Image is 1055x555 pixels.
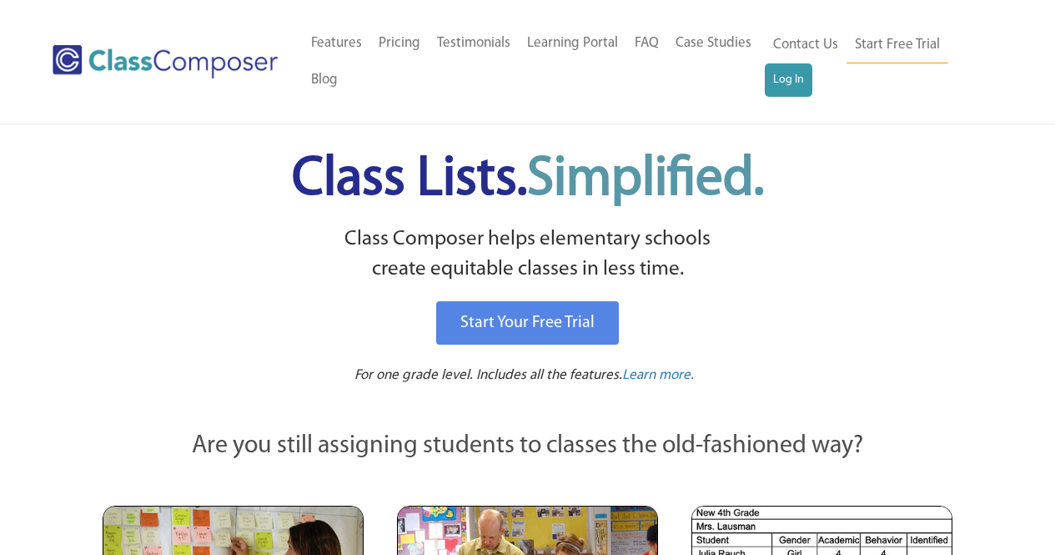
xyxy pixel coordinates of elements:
[303,62,346,98] a: Blog
[765,27,847,63] a: Contact Us
[626,25,667,62] a: FAQ
[622,368,694,382] span: Learn more.
[460,315,595,331] span: Start Your Free Trial
[519,25,626,62] a: Learning Portal
[100,225,956,285] p: Class Composer helps elementary schools create equitable classes in less time.
[667,25,760,62] a: Case Studies
[303,25,765,98] nav: Header Menu
[527,153,764,207] span: Simplified.
[622,366,694,386] a: Learn more.
[436,301,619,345] a: Start Your Free Trial
[370,25,429,62] a: Pricing
[303,25,370,62] a: Features
[765,27,990,97] nav: Header Menu
[354,368,622,382] span: For one grade level. Includes all the features.
[765,63,812,97] a: Log In
[103,428,953,465] p: Are you still assigning students to classes the old-fashioned way?
[429,25,519,62] a: Testimonials
[847,27,948,64] a: Start Free Trial
[292,153,764,207] span: Class Lists.
[53,45,278,78] img: Class Composer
